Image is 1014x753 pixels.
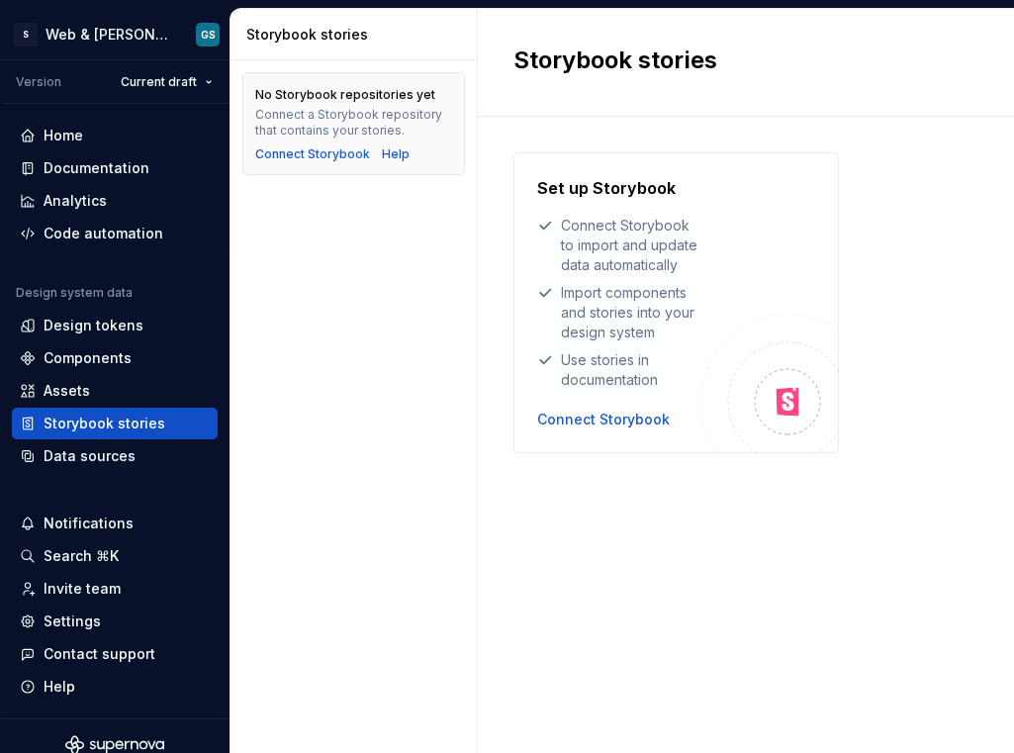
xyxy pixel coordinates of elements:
[44,158,149,178] div: Documentation
[12,310,218,341] a: Design tokens
[12,638,218,670] button: Contact support
[12,408,218,439] a: Storybook stories
[12,540,218,572] button: Search ⌘K
[16,74,61,90] div: Version
[12,342,218,374] a: Components
[44,579,121,599] div: Invite team
[255,107,452,139] div: Connect a Storybook repository that contains your stories.
[44,126,83,145] div: Home
[382,146,410,162] a: Help
[537,410,670,429] button: Connect Storybook
[44,381,90,401] div: Assets
[12,185,218,217] a: Analytics
[44,514,134,533] div: Notifications
[12,218,218,249] a: Code automation
[44,546,119,566] div: Search ⌘K
[44,677,75,697] div: Help
[4,13,226,55] button: SWeb & [PERSON_NAME] SystemsGS
[255,87,435,103] div: No Storybook repositories yet
[44,644,155,664] div: Contact support
[12,508,218,539] button: Notifications
[121,74,197,90] span: Current draft
[44,224,163,243] div: Code automation
[12,573,218,605] a: Invite team
[12,120,218,151] a: Home
[44,316,143,335] div: Design tokens
[44,191,107,211] div: Analytics
[537,283,700,342] div: Import components and stories into your design system
[255,146,370,162] button: Connect Storybook
[112,68,222,96] button: Current draft
[12,152,218,184] a: Documentation
[44,612,101,631] div: Settings
[246,25,469,45] div: Storybook stories
[46,25,172,45] div: Web & [PERSON_NAME] Systems
[12,606,218,637] a: Settings
[16,285,133,301] div: Design system data
[537,350,700,390] div: Use stories in documentation
[44,446,136,466] div: Data sources
[12,671,218,703] button: Help
[44,414,165,433] div: Storybook stories
[12,375,218,407] a: Assets
[537,176,676,200] h4: Set up Storybook
[14,23,38,47] div: S
[537,216,700,275] div: Connect Storybook to import and update data automatically
[44,348,132,368] div: Components
[201,27,216,43] div: GS
[12,440,218,472] a: Data sources
[513,45,717,76] h2: Storybook stories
